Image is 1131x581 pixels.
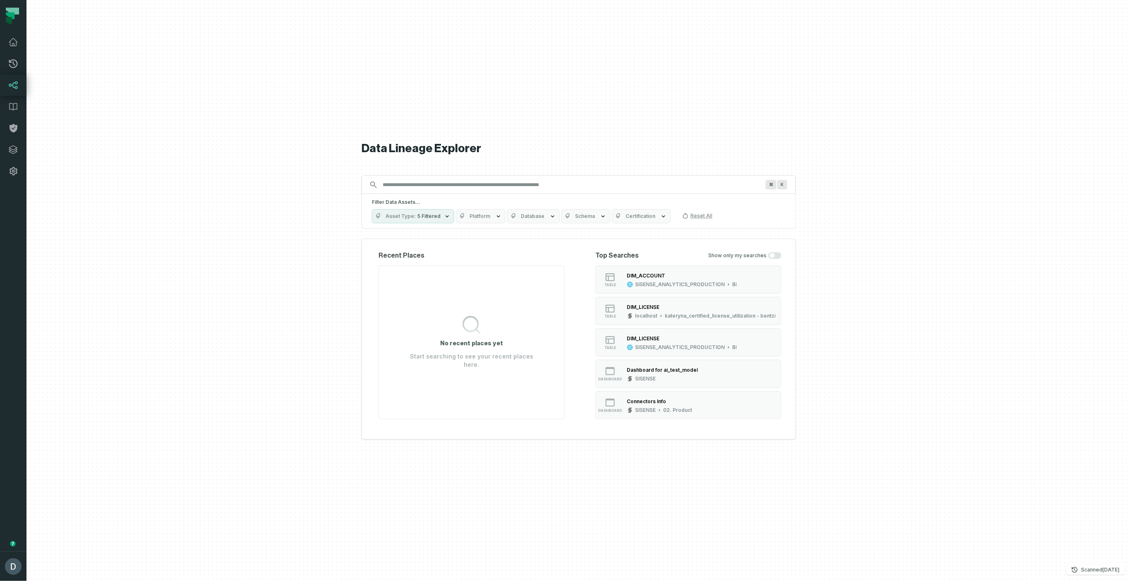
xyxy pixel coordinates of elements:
[1103,567,1120,573] relative-time: Sep 7, 2025, 4:01 PM GMT+3
[1081,566,1120,574] p: Scanned
[5,558,22,575] img: avatar of Daniel Lahyani
[9,540,17,548] div: Tooltip anchor
[362,141,796,156] h1: Data Lineage Explorer
[1066,565,1125,575] button: Scanned[DATE] 4:01:53 PM
[777,180,787,189] span: Press ⌘ + K to focus the search bar
[766,180,776,189] span: Press ⌘ + K to focus the search bar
